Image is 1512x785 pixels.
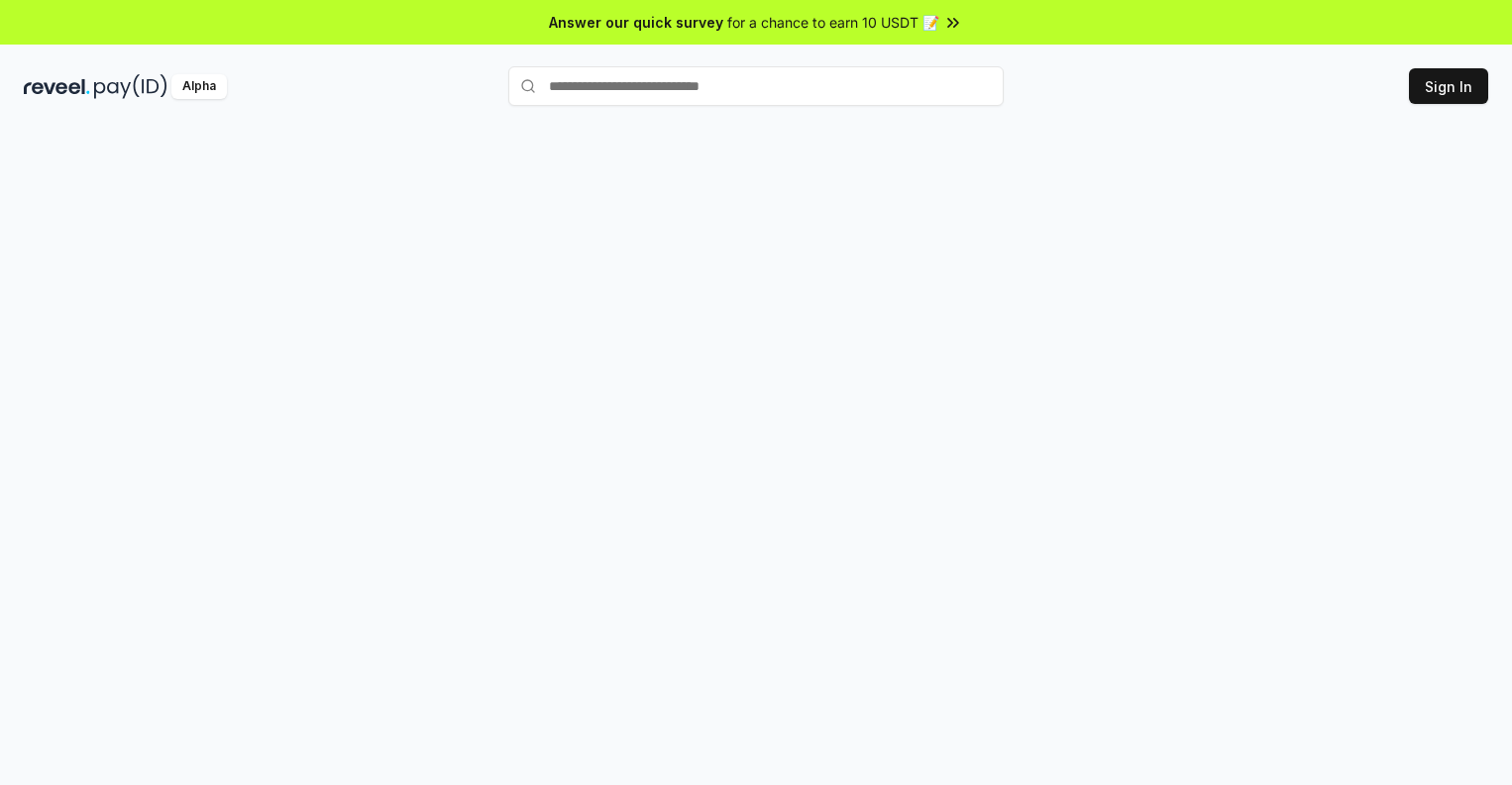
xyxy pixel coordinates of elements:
[727,12,939,33] span: for a chance to earn 10 USDT 📝
[24,74,90,99] img: reveel_dark
[94,74,167,99] img: pay_id
[549,12,723,33] span: Answer our quick survey
[1409,68,1488,104] button: Sign In
[171,74,227,99] div: Alpha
